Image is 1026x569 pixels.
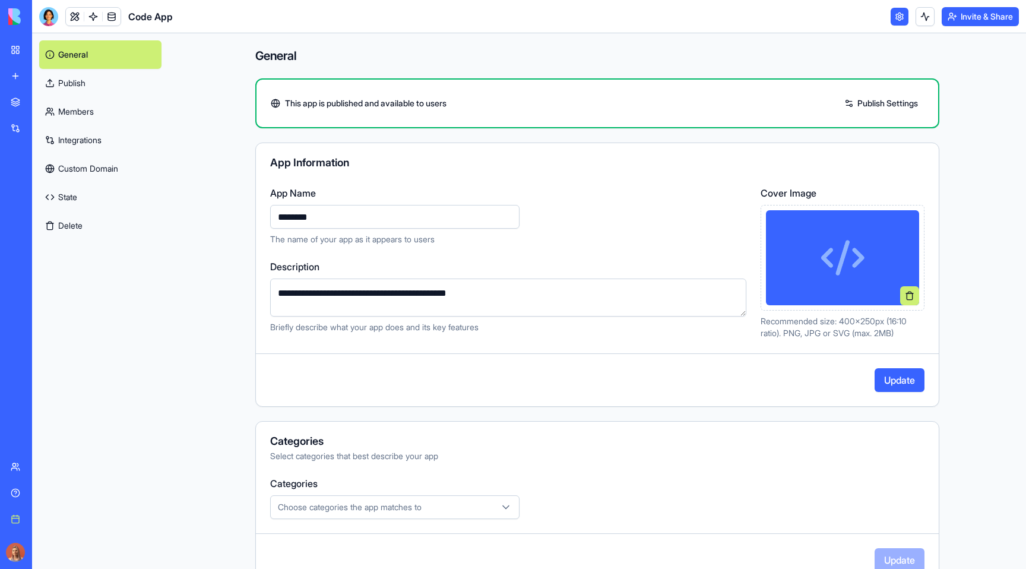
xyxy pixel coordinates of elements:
a: Publish Settings [838,94,924,113]
label: Description [270,260,746,274]
label: Cover Image [761,186,924,200]
h4: General [255,48,939,64]
img: Preview [766,210,919,305]
a: Publish [39,69,161,97]
span: This app is published and available to users [285,97,446,109]
img: Marina_gj5dtt.jpg [6,543,25,562]
button: Invite & Share [942,7,1019,26]
label: Categories [270,476,924,491]
a: State [39,183,161,211]
span: Code App [128,10,173,24]
img: logo [8,8,82,25]
div: Select categories that best describe your app [270,450,924,462]
button: Delete [39,211,161,240]
label: App Name [270,186,746,200]
button: Update [875,368,924,392]
a: Custom Domain [39,154,161,183]
div: App Information [270,157,924,168]
p: The name of your app as it appears to users [270,233,746,245]
a: General [39,40,161,69]
p: Briefly describe what your app does and its key features [270,321,746,333]
a: Integrations [39,126,161,154]
button: Choose categories the app matches to [270,495,520,519]
a: Members [39,97,161,126]
span: Choose categories the app matches to [278,501,422,513]
p: Recommended size: 400x250px (16:10 ratio). PNG, JPG or SVG (max. 2MB) [761,315,924,339]
div: Categories [270,436,924,447]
